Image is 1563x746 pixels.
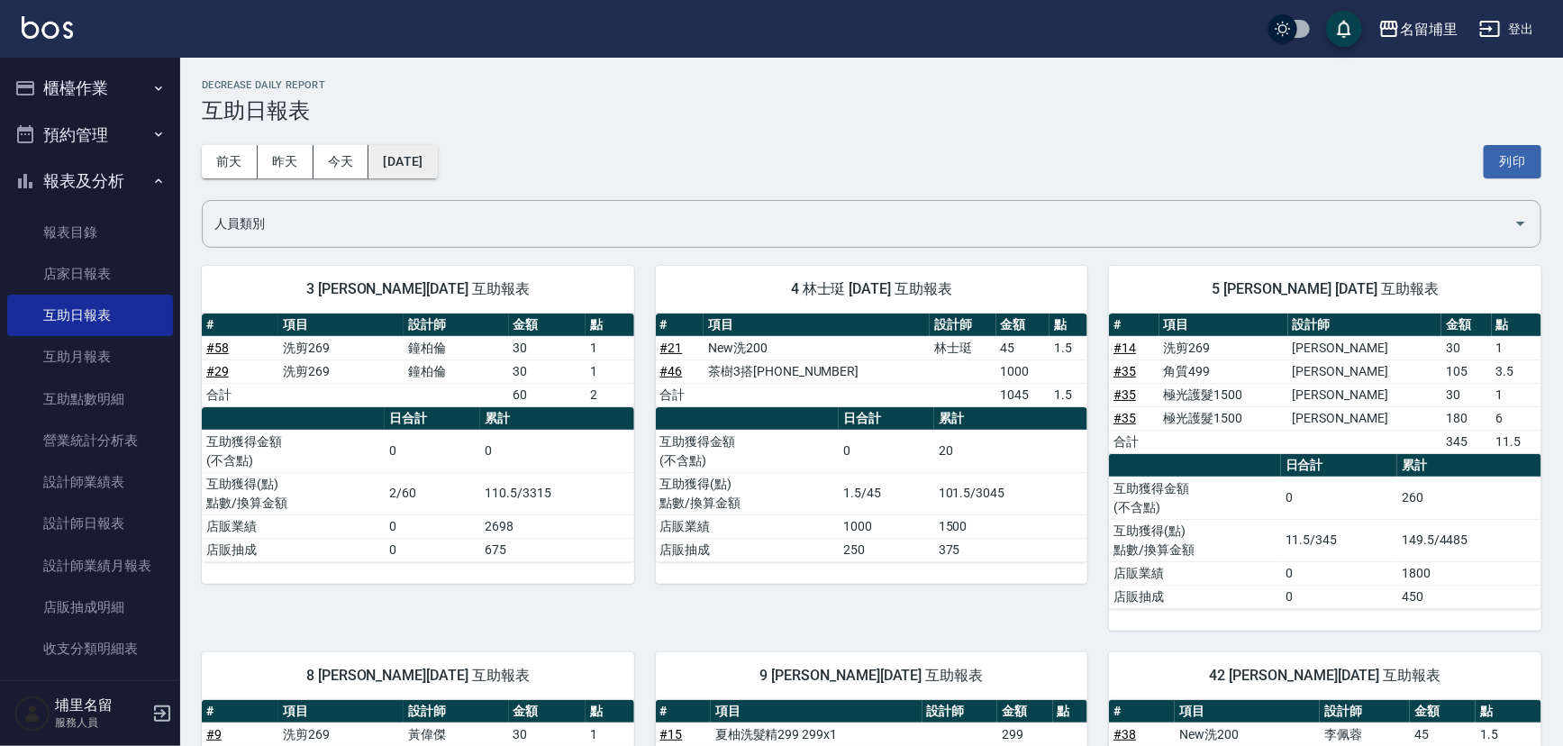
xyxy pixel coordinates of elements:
[1281,477,1397,519] td: 0
[1397,585,1541,608] td: 450
[1492,336,1541,359] td: 1
[223,667,613,685] span: 8 [PERSON_NAME][DATE] 互助報表
[1175,723,1320,746] td: New洗200
[7,212,173,253] a: 報表目錄
[202,79,1541,91] h2: Decrease Daily Report
[404,359,509,383] td: 鐘柏倫
[385,514,480,538] td: 0
[278,359,404,383] td: 洗剪269
[922,700,998,723] th: 設計師
[996,336,1050,359] td: 45
[1109,314,1541,454] table: a dense table
[55,714,147,731] p: 服務人員
[1113,411,1136,425] a: #35
[656,700,711,723] th: #
[660,727,683,741] a: #15
[1288,406,1441,430] td: [PERSON_NAME]
[656,383,704,406] td: 合計
[1109,454,1541,609] table: a dense table
[480,472,633,514] td: 110.5/3315
[997,700,1052,723] th: 金額
[1441,359,1492,383] td: 105
[1397,454,1541,478] th: 累計
[934,538,1087,561] td: 375
[202,472,385,514] td: 互助獲得(點) 點數/換算金額
[202,407,634,562] table: a dense table
[997,723,1052,746] td: 299
[1113,387,1136,402] a: #35
[1109,430,1159,453] td: 合計
[996,359,1050,383] td: 1000
[202,700,278,723] th: #
[586,723,634,746] td: 1
[1109,314,1159,337] th: #
[278,723,404,746] td: 洗剪269
[278,336,404,359] td: 洗剪269
[480,538,633,561] td: 675
[1050,383,1087,406] td: 1.5
[404,336,509,359] td: 鐘柏倫
[1288,383,1441,406] td: [PERSON_NAME]
[7,112,173,159] button: 預約管理
[1159,314,1288,337] th: 項目
[996,383,1050,406] td: 1045
[934,407,1087,431] th: 累計
[1441,406,1492,430] td: 180
[206,727,222,741] a: #9
[839,472,934,514] td: 1.5/45
[1492,383,1541,406] td: 1
[385,407,480,431] th: 日合計
[704,359,930,383] td: 茶樹3搭[PHONE_NUMBER]
[1476,723,1541,746] td: 1.5
[1441,314,1492,337] th: 金額
[1159,383,1288,406] td: 極光護髮1500
[480,514,633,538] td: 2698
[202,383,278,406] td: 合計
[385,430,480,472] td: 0
[7,587,173,628] a: 店販抽成明細
[509,359,586,383] td: 30
[7,65,173,112] button: 櫃檯作業
[839,514,934,538] td: 1000
[1397,519,1541,561] td: 149.5/4485
[1320,723,1410,746] td: 李佩蓉
[202,98,1541,123] h3: 互助日報表
[1410,723,1476,746] td: 45
[1326,11,1362,47] button: save
[1109,585,1281,608] td: 店販抽成
[1109,519,1281,561] td: 互助獲得(點) 點數/換算金額
[1288,314,1441,337] th: 設計師
[509,336,586,359] td: 30
[1371,11,1465,48] button: 名留埔里
[202,145,258,178] button: 前天
[509,723,586,746] td: 30
[509,383,586,406] td: 60
[385,472,480,514] td: 2/60
[7,545,173,587] a: 設計師業績月報表
[1113,341,1136,355] a: #14
[206,341,229,355] a: #58
[202,314,278,337] th: #
[656,514,839,538] td: 店販業績
[1131,667,1520,685] span: 42 [PERSON_NAME][DATE] 互助報表
[1410,700,1476,723] th: 金額
[1175,700,1320,723] th: 項目
[404,723,509,746] td: 黃偉傑
[839,538,934,561] td: 250
[7,628,173,669] a: 收支分類明細表
[656,314,704,337] th: #
[1281,519,1397,561] td: 11.5/345
[1281,585,1397,608] td: 0
[7,253,173,295] a: 店家日報表
[711,723,922,746] td: 夏柚洗髮精299 299x1
[930,314,995,337] th: 設計師
[480,430,633,472] td: 0
[202,538,385,561] td: 店販抽成
[7,420,173,461] a: 營業統計分析表
[704,314,930,337] th: 項目
[1050,336,1087,359] td: 1.5
[210,208,1506,240] input: 人員名稱
[7,158,173,205] button: 報表及分析
[586,700,634,723] th: 點
[258,145,314,178] button: 昨天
